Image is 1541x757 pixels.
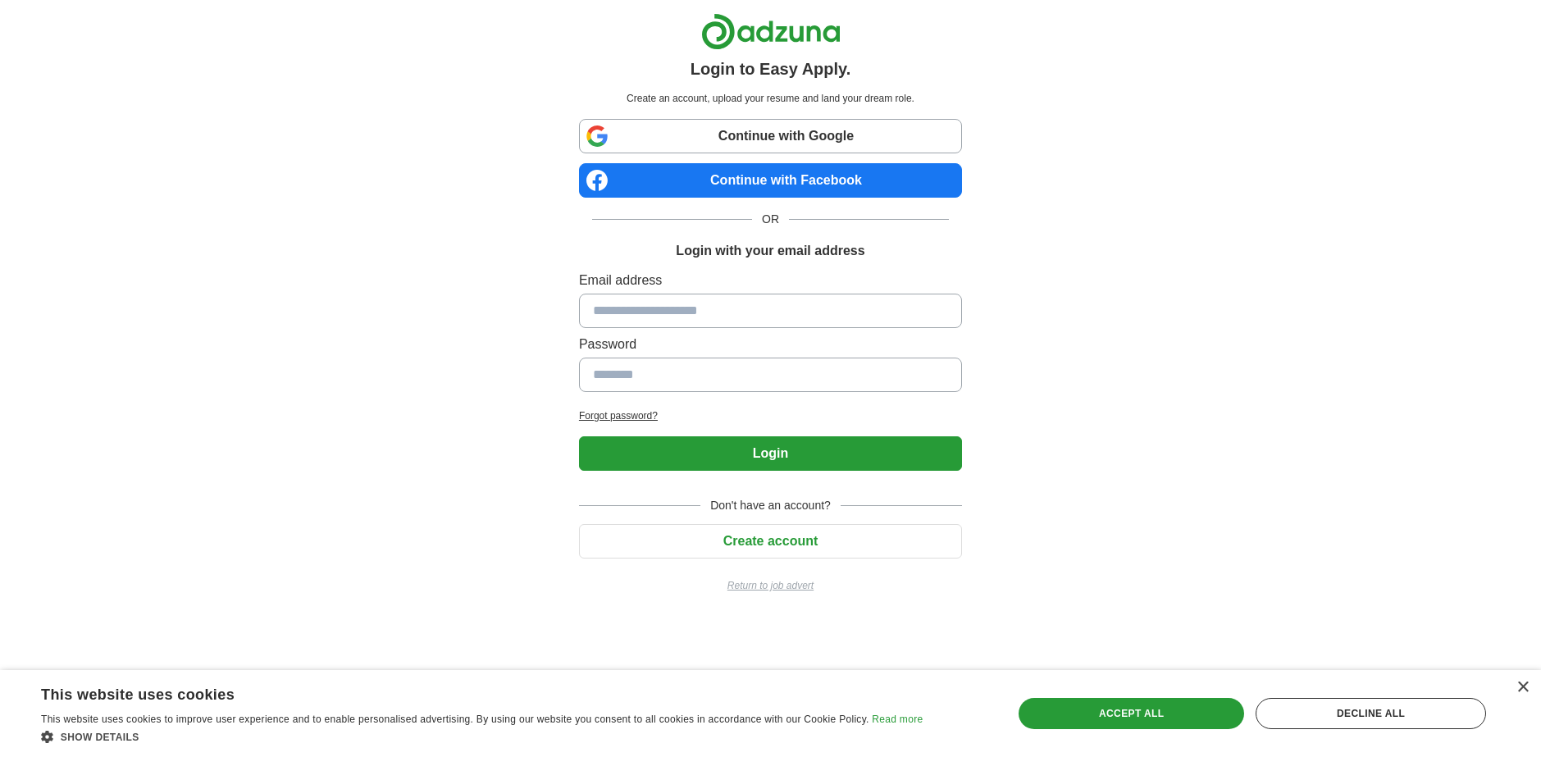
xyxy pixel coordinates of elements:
div: Close [1516,682,1529,694]
a: Read more, opens a new window [872,714,923,725]
h1: Login with your email address [676,241,864,261]
span: OR [752,211,789,228]
a: Forgot password? [579,408,962,423]
div: This website uses cookies [41,680,882,705]
h1: Login to Easy Apply. [691,57,851,81]
a: Continue with Facebook [579,163,962,198]
a: Create account [579,534,962,548]
div: Show details [41,728,923,745]
button: Login [579,436,962,471]
a: Continue with Google [579,119,962,153]
span: Don't have an account? [700,497,841,514]
label: Email address [579,271,962,290]
p: Create an account, upload your resume and land your dream role. [582,91,959,106]
div: Accept all [1019,698,1244,729]
button: Create account [579,524,962,559]
span: Show details [61,732,139,743]
img: Adzuna logo [701,13,841,50]
label: Password [579,335,962,354]
span: This website uses cookies to improve user experience and to enable personalised advertising. By u... [41,714,869,725]
a: Return to job advert [579,578,962,593]
div: Decline all [1256,698,1486,729]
